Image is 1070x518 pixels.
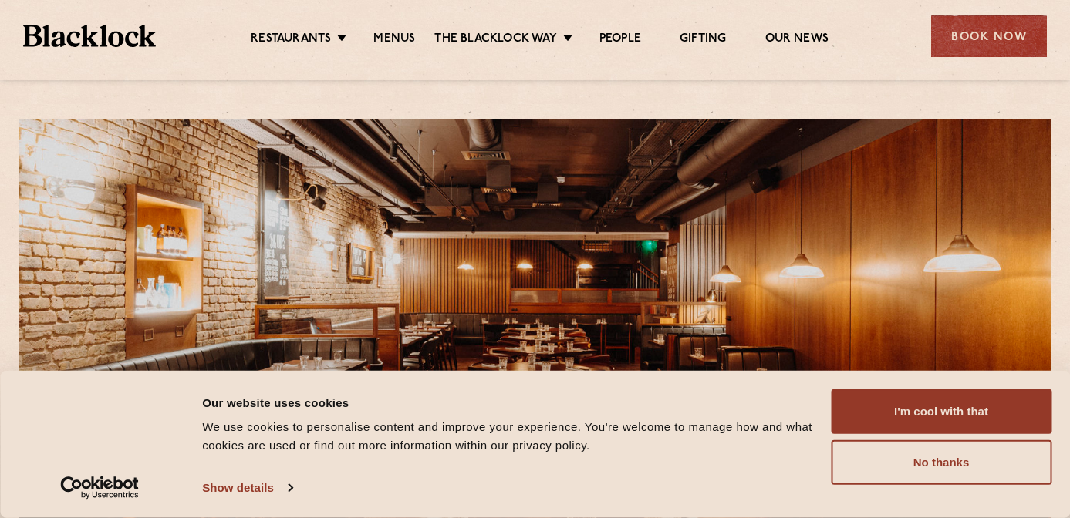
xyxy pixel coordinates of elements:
[202,393,813,412] div: Our website uses cookies
[202,476,292,499] a: Show details
[373,32,415,49] a: Menus
[599,32,641,49] a: People
[434,32,556,49] a: The Blacklock Way
[680,32,726,49] a: Gifting
[202,418,813,455] div: We use cookies to personalise content and improve your experience. You're welcome to manage how a...
[931,15,1047,57] div: Book Now
[32,476,167,499] a: Usercentrics Cookiebot - opens in a new window
[831,440,1051,485] button: No thanks
[23,25,156,47] img: BL_Textured_Logo-footer-cropped.svg
[831,389,1051,434] button: I'm cool with that
[251,32,331,49] a: Restaurants
[765,32,829,49] a: Our News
